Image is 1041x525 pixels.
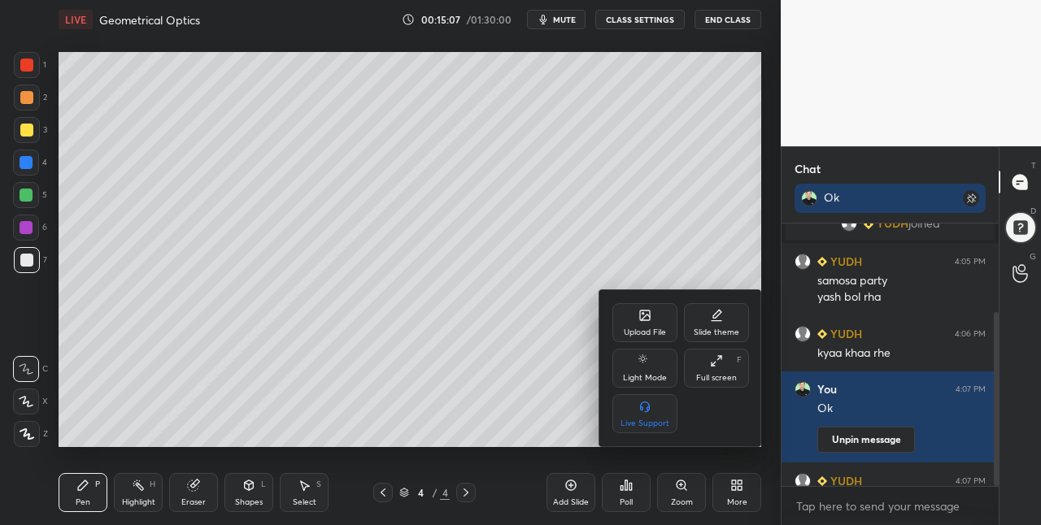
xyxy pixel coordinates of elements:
div: Full screen [696,374,737,382]
div: F [737,356,742,364]
div: Upload File [624,328,666,336]
div: Light Mode [623,374,667,382]
div: Slide theme [694,328,739,336]
div: Live Support [621,419,669,427]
